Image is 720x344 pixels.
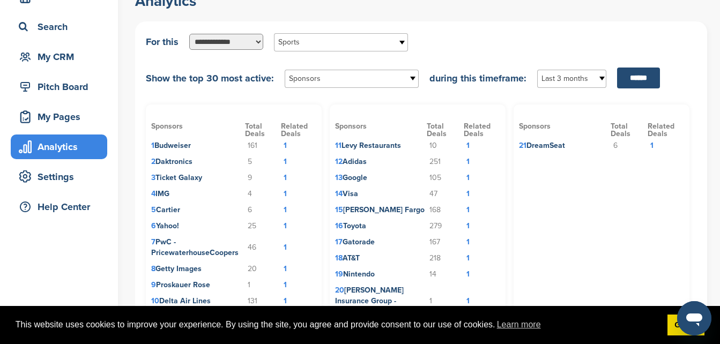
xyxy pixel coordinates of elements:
[16,77,107,96] div: Pitch Board
[335,270,343,279] span: 19
[151,261,245,277] td: Getty Images
[519,138,611,154] td: DreamSeat
[335,250,427,266] td: AT&T
[335,189,343,198] span: 14
[611,123,647,138] div: Total Deals
[335,138,427,154] td: Levy Restaurants
[464,123,500,138] div: Related Deals
[335,237,343,246] span: 17
[429,73,526,83] span: during this timeframe:
[245,261,280,277] td: 20
[151,154,245,170] td: Daktronics
[335,123,427,130] div: Sponsors
[245,123,280,138] div: Total Deals
[427,154,463,170] td: 251
[281,138,316,154] td: 1
[464,202,500,218] td: 1
[281,202,316,218] td: 1
[611,138,647,154] td: 6
[335,205,343,214] span: 15
[281,123,316,138] div: Related Deals
[335,286,344,295] span: 20
[335,141,342,150] span: 11
[427,138,463,154] td: 10
[11,104,107,129] a: My Pages
[335,170,427,186] td: Google
[335,266,427,282] td: Nintendo
[151,237,155,246] span: 7
[245,277,280,293] td: 1
[11,44,107,69] a: My CRM
[151,138,245,154] td: Budweiser
[519,123,611,130] div: Sponsors
[335,173,343,182] span: 13
[16,197,107,216] div: Help Center
[151,173,155,182] span: 3
[541,72,588,85] span: Last 3 months
[648,123,684,138] div: Related Deals
[245,293,280,309] td: 131
[151,221,156,230] span: 6
[648,138,684,154] td: 1
[335,282,427,320] td: [PERSON_NAME] Insurance Group - [GEOGRAPHIC_DATA]
[464,186,500,202] td: 1
[151,141,154,150] span: 1
[151,186,245,202] td: IMG
[281,261,316,277] td: 1
[146,37,179,47] span: For this
[677,301,711,335] iframe: Button to launch messaging window
[335,218,427,234] td: Toyota
[667,315,704,336] a: dismiss cookie message
[281,234,316,261] td: 1
[11,134,107,159] a: Analytics
[245,138,280,154] td: 161
[427,218,463,234] td: 279
[151,296,159,305] span: 10
[427,170,463,186] td: 105
[335,154,427,170] td: Adidas
[151,264,155,273] span: 8
[245,218,280,234] td: 25
[464,138,500,154] td: 1
[335,221,343,230] span: 16
[151,205,156,214] span: 5
[11,164,107,189] a: Settings
[278,36,390,49] span: Sports
[281,218,316,234] td: 1
[281,170,316,186] td: 1
[427,123,463,138] div: Total Deals
[245,234,280,261] td: 46
[495,317,543,333] a: learn more about cookies
[427,250,463,266] td: 218
[151,218,245,234] td: Yahoo!
[335,202,427,218] td: [PERSON_NAME] Fargo
[464,170,500,186] td: 1
[151,170,245,186] td: Ticket Galaxy
[11,195,107,219] a: Help Center
[16,107,107,126] div: My Pages
[427,234,463,250] td: 167
[245,186,280,202] td: 4
[151,277,245,293] td: Proskauer Rose
[335,157,343,166] span: 12
[11,14,107,39] a: Search
[151,189,155,198] span: 4
[16,167,107,186] div: Settings
[427,202,463,218] td: 168
[151,293,245,309] td: Delta Air Lines
[151,280,156,289] span: 9
[151,234,245,261] td: PwC - PricewaterhouseCoopers
[245,154,280,170] td: 5
[281,186,316,202] td: 1
[464,266,500,282] td: 1
[464,218,500,234] td: 1
[427,266,463,282] td: 14
[335,253,343,263] span: 18
[16,317,659,333] span: This website uses cookies to improve your experience. By using the site, you agree and provide co...
[289,72,400,85] span: Sponsors
[146,73,274,83] span: Show the top 30 most active:
[464,234,500,250] td: 1
[464,250,500,266] td: 1
[16,47,107,66] div: My CRM
[519,141,526,150] span: 21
